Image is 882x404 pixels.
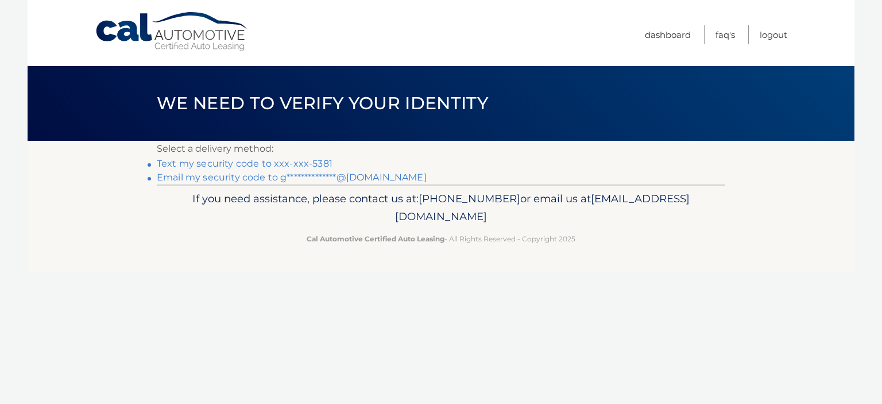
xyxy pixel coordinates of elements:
a: Dashboard [645,25,691,44]
p: - All Rights Reserved - Copyright 2025 [164,233,718,245]
p: If you need assistance, please contact us at: or email us at [164,190,718,226]
a: FAQ's [715,25,735,44]
span: We need to verify your identity [157,93,488,114]
a: Logout [760,25,787,44]
span: [PHONE_NUMBER] [419,192,520,205]
a: Cal Automotive [95,11,250,52]
p: Select a delivery method: [157,141,725,157]
a: Text my security code to xxx-xxx-5381 [157,158,332,169]
strong: Cal Automotive Certified Auto Leasing [307,234,444,243]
